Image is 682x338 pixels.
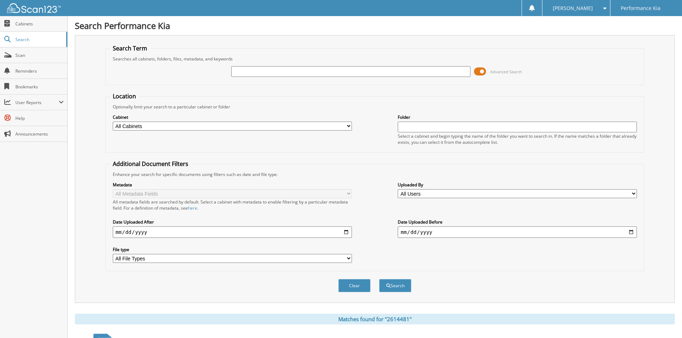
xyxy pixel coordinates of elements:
label: Folder [398,114,637,120]
span: Help [15,115,64,121]
span: Performance Kia [621,6,661,10]
span: Scan [15,52,64,58]
legend: Location [109,92,140,100]
button: Search [379,279,411,292]
span: Advanced Search [490,69,522,74]
div: Enhance your search for specific documents using filters such as date and file type. [109,171,640,177]
label: File type [113,246,352,253]
span: User Reports [15,99,59,106]
a: here [188,205,197,211]
label: Date Uploaded Before [398,219,637,225]
iframe: Chat Widget [646,304,682,338]
label: Cabinet [113,114,352,120]
button: Clear [338,279,371,292]
span: Announcements [15,131,64,137]
input: start [113,226,352,238]
h1: Search Performance Kia [75,20,675,31]
span: [PERSON_NAME] [553,6,593,10]
label: Uploaded By [398,182,637,188]
input: end [398,226,637,238]
span: Reminders [15,68,64,74]
span: Bookmarks [15,84,64,90]
img: scan123-logo-white.svg [7,3,61,13]
label: Metadata [113,182,352,188]
div: Select a cabinet and begin typing the name of the folder you want to search in. If the name match... [398,133,637,145]
div: Optionally limit your search to a particular cabinet or folder [109,104,640,110]
div: Matches found for "2614481" [75,314,675,324]
div: All metadata fields are searched by default. Select a cabinet with metadata to enable filtering b... [113,199,352,211]
legend: Additional Document Filters [109,160,192,168]
span: Cabinets [15,21,64,27]
span: Search [15,36,63,43]
legend: Search Term [109,44,151,52]
div: Searches all cabinets, folders, files, metadata, and keywords [109,56,640,62]
label: Date Uploaded After [113,219,352,225]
